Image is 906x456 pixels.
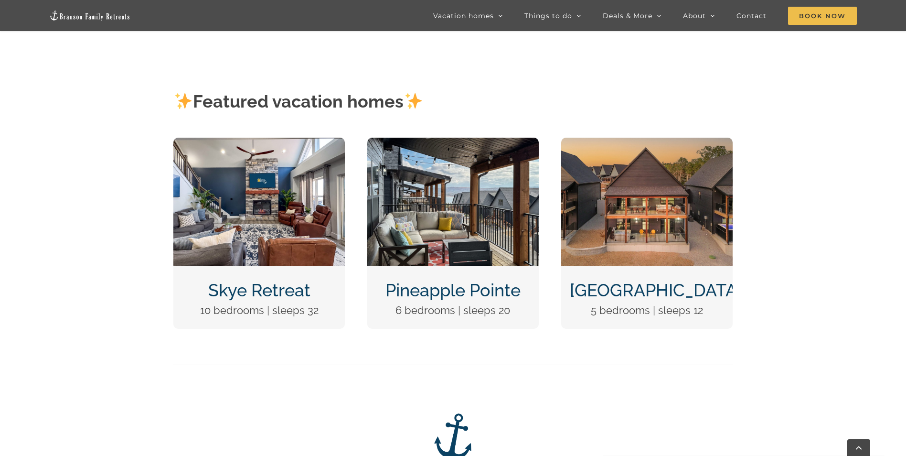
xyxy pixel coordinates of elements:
p: 10 bedrooms | sleeps 32 [182,302,336,319]
p: 5 bedrooms | sleeps 12 [570,302,724,319]
a: Skye Retreat [208,280,310,300]
span: Contact [736,12,767,19]
a: Skye Retreat at Table Rock Lake-3004-Edit [173,137,345,149]
a: Pineapple Pointe [385,280,521,300]
span: Deals & More [603,12,652,19]
span: Book Now [788,7,857,25]
img: ✨ [405,92,422,109]
img: Branson Family Retreats Logo [49,10,130,21]
strong: Featured vacation homes [173,91,423,111]
span: About [683,12,706,19]
a: [GEOGRAPHIC_DATA] [570,280,742,300]
p: 6 bedrooms | sleeps 20 [376,302,530,319]
span: Vacation homes [433,12,494,19]
a: DCIM100MEDIADJI_0124.JPG [561,137,733,149]
a: Pineapple Pointe Christmas at Table Rock Lake Branson Missouri-1416 [367,137,539,149]
img: ✨ [175,92,192,109]
span: Things to do [524,12,572,19]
